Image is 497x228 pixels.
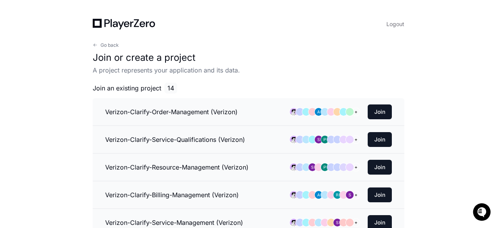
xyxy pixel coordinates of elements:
[93,51,404,64] h1: Join or create a project
[333,191,341,199] img: ACg8ocKe98R5IajcC9nfxVLUuL3S4isE1Cht4osb-NU_1AQdAPLmdw=s96-c
[352,136,360,143] div: +
[132,60,142,70] button: Start new chat
[55,81,94,88] a: Powered byPylon
[290,108,298,116] img: avatar
[100,42,119,48] span: Go back
[315,136,323,143] img: ACg8ocLMZVwJcQ6ienYYOShb2_tczwC2Z7Z6u8NUc1SVA7ddq9cPVg=s96-c
[386,19,404,30] button: Logout
[368,187,392,202] button: Join
[352,108,360,116] div: +
[472,202,493,223] iframe: Open customer support
[321,136,329,143] img: ACg8ocLL3vXvdba5S5V7nChXuiKYjYAj5GQFF3QGVBb6etwgLiZA=s96-c
[105,163,248,172] h3: Verizon-Clarify-Resource-Management (Verizon)
[346,191,354,199] img: ACg8ocLMZVwJcQ6ienYYOShb2_tczwC2Z7Z6u8NUc1SVA7ddq9cPVg=s96-c
[368,132,392,147] button: Join
[308,163,316,171] img: ACg8ocLMZVwJcQ6ienYYOShb2_tczwC2Z7Z6u8NUc1SVA7ddq9cPVg=s96-c
[290,136,298,143] img: avatar
[352,219,360,226] div: +
[8,8,23,23] img: PlayerZero
[93,65,404,75] p: A project represents your application and its data.
[8,31,142,44] div: Welcome
[290,191,298,199] img: avatar
[105,135,245,144] h3: Verizon-Clarify-Service-Qualifications (Verizon)
[26,58,128,66] div: Start new chat
[8,58,22,72] img: 1736555170064-99ba0984-63c1-480f-8ee9-699278ef63ed
[352,163,360,171] div: +
[105,218,243,227] h3: Verizon-Clarify-Service-Management (Verizon)
[105,190,239,200] h3: Verizon-Clarify-Billing-Management (Verizon)
[315,108,323,116] img: ACg8ocKz7EBFCnWPdTv19o9m_nca3N0OVJEOQCGwElfmCyRVJ95dZw=s96-c
[105,107,238,117] h3: Verizon-Clarify-Order-Management (Verizon)
[368,160,392,175] button: Join
[93,83,161,93] span: Join an existing project
[290,219,298,226] img: avatar
[164,83,177,94] span: 14
[333,219,341,226] img: ACg8ocLMZVwJcQ6ienYYOShb2_tczwC2Z7Z6u8NUc1SVA7ddq9cPVg=s96-c
[93,42,119,48] button: Go back
[321,163,329,171] img: ACg8ocLL3vXvdba5S5V7nChXuiKYjYAj5GQFF3QGVBb6etwgLiZA=s96-c
[78,82,94,88] span: Pylon
[352,191,360,199] div: +
[290,163,298,171] img: avatar
[315,191,323,199] img: ACg8ocKz7EBFCnWPdTv19o9m_nca3N0OVJEOQCGwElfmCyRVJ95dZw=s96-c
[368,104,392,119] button: Join
[26,66,102,72] div: We're offline, we'll be back soon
